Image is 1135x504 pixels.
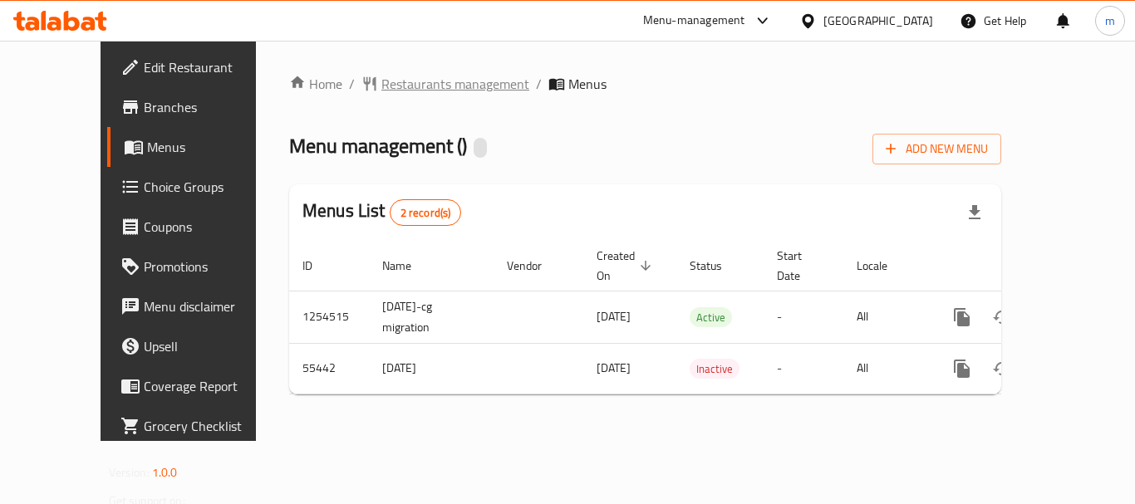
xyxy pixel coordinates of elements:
span: Grocery Checklist [144,416,277,436]
td: 55442 [289,343,369,394]
button: Change Status [982,297,1022,337]
td: 1254515 [289,291,369,343]
table: enhanced table [289,241,1115,394]
div: Total records count [390,199,462,226]
a: Grocery Checklist [107,406,290,446]
span: Status [690,256,744,276]
span: Edit Restaurant [144,57,277,77]
span: 2 record(s) [391,205,461,221]
span: ID [302,256,334,276]
nav: breadcrumb [289,74,1001,94]
div: Menu-management [643,11,745,31]
a: Promotions [107,247,290,286]
td: [DATE]-cg migration [369,291,494,343]
span: Promotions [144,257,277,276]
span: [DATE] [597,306,631,327]
span: Name [382,256,433,276]
span: Coupons [144,217,277,237]
span: Menu management ( ) [289,127,467,164]
span: Created On [597,246,656,286]
a: Home [289,74,342,94]
div: Inactive [690,359,739,379]
a: Menu disclaimer [107,286,290,326]
div: Active [690,307,732,327]
span: Active [690,308,732,327]
div: Export file [955,193,995,232]
span: Start Date [777,246,823,286]
td: All [843,343,929,394]
td: - [764,291,843,343]
td: - [764,343,843,394]
td: All [843,291,929,343]
span: 1.0.0 [152,462,178,483]
span: [DATE] [597,357,631,379]
span: Coverage Report [144,376,277,396]
span: Menu disclaimer [144,296,277,316]
li: / [536,74,542,94]
span: Menus [147,137,277,157]
span: m [1105,12,1115,30]
span: Menus [568,74,607,94]
a: Edit Restaurant [107,47,290,87]
span: Inactive [690,360,739,379]
button: more [942,297,982,337]
a: Coupons [107,207,290,247]
li: / [349,74,355,94]
span: Choice Groups [144,177,277,197]
span: Restaurants management [381,74,529,94]
a: Menus [107,127,290,167]
span: Vendor [507,256,563,276]
a: Coverage Report [107,366,290,406]
th: Actions [929,241,1115,291]
span: Upsell [144,336,277,356]
span: Branches [144,97,277,117]
td: [DATE] [369,343,494,394]
span: Version: [109,462,150,483]
h2: Menus List [302,198,461,226]
a: Branches [107,87,290,127]
span: Locale [857,256,909,276]
a: Restaurants management [361,74,529,94]
button: more [942,349,982,389]
div: [GEOGRAPHIC_DATA] [823,12,933,30]
button: Add New Menu [872,134,1001,164]
a: Upsell [107,326,290,366]
span: Add New Menu [886,139,988,159]
a: Choice Groups [107,167,290,207]
button: Change Status [982,349,1022,389]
